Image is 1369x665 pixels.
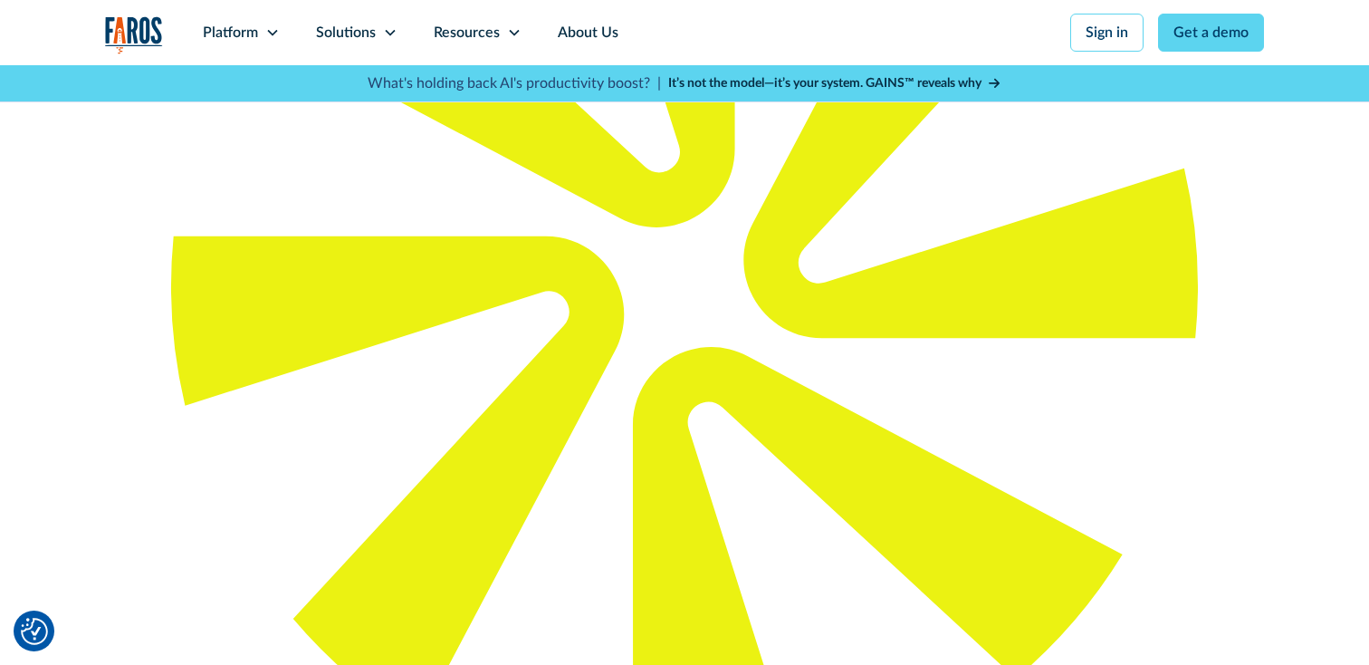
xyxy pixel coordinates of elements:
[1158,14,1264,52] a: Get a demo
[21,618,48,645] img: Revisit consent button
[105,16,163,53] a: home
[668,77,981,90] strong: It’s not the model—it’s your system. GAINS™ reveals why
[668,74,1001,93] a: It’s not the model—it’s your system. GAINS™ reveals why
[105,16,163,53] img: Logo of the analytics and reporting company Faros.
[434,22,500,43] div: Resources
[21,618,48,645] button: Cookie Settings
[316,22,376,43] div: Solutions
[1070,14,1144,52] a: Sign in
[368,72,661,94] p: What's holding back AI's productivity boost? |
[203,22,258,43] div: Platform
